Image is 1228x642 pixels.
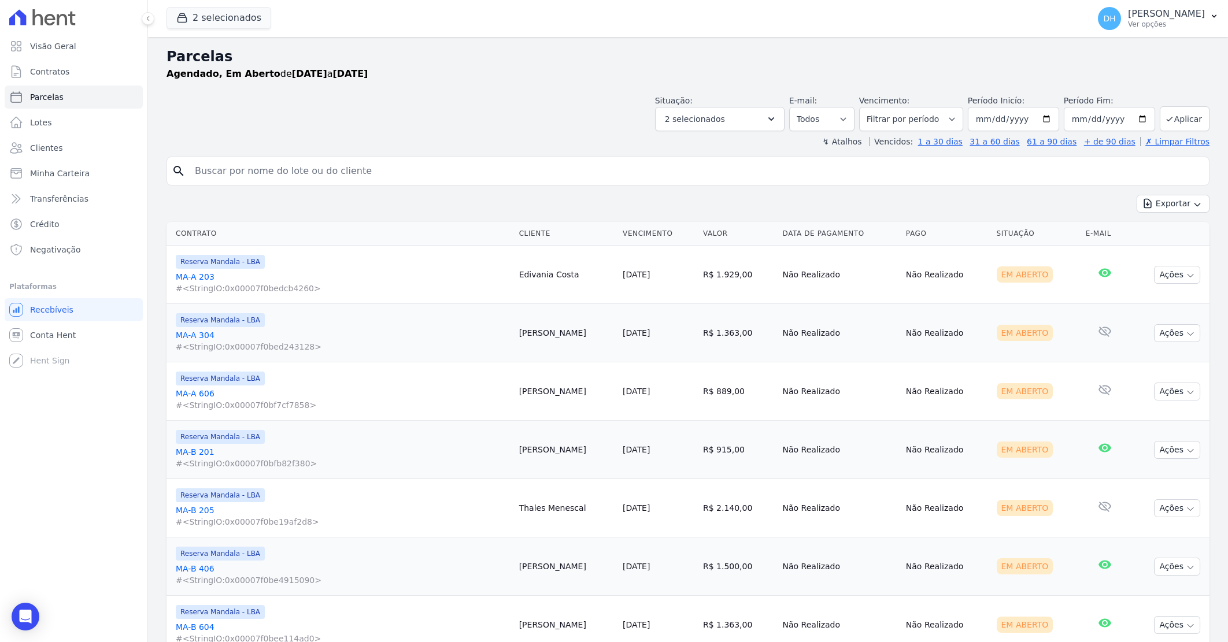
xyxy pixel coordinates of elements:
strong: [DATE] [292,68,327,79]
td: R$ 1.363,00 [698,304,778,362]
th: Valor [698,222,778,246]
a: Contratos [5,60,143,83]
a: [DATE] [623,503,650,513]
td: Edivania Costa [515,246,618,304]
span: #<StringIO:0x00007f0bfb82f380> [176,458,510,469]
td: Não Realizado [778,304,901,362]
div: Em Aberto [997,441,1053,458]
span: Reserva Mandala - LBA [176,430,265,444]
a: Minha Carteira [5,162,143,185]
span: Minha Carteira [30,168,90,179]
div: Em Aberto [997,617,1053,633]
button: Exportar [1137,195,1209,213]
label: ↯ Atalhos [822,137,861,146]
a: MA-A 304#<StringIO:0x00007f0bed243128> [176,329,510,352]
label: Vencimento: [859,96,909,105]
a: Visão Geral [5,35,143,58]
td: Não Realizado [901,362,992,421]
span: Reserva Mandala - LBA [176,255,265,269]
td: Não Realizado [901,421,992,479]
td: Não Realizado [778,362,901,421]
span: Lotes [30,117,52,128]
a: [DATE] [623,562,650,571]
span: Clientes [30,142,62,154]
td: Não Realizado [901,246,992,304]
th: Pago [901,222,992,246]
p: Ver opções [1128,20,1205,29]
span: Reserva Mandala - LBA [176,313,265,327]
div: Open Intercom Messenger [12,603,39,630]
label: Situação: [655,96,693,105]
span: Reserva Mandala - LBA [176,372,265,385]
a: ✗ Limpar Filtros [1140,137,1209,146]
label: Vencidos: [869,137,913,146]
a: MA-A 606#<StringIO:0x00007f0bf7cf7858> [176,388,510,411]
a: Negativação [5,238,143,261]
th: Vencimento [618,222,698,246]
button: Ações [1154,499,1200,517]
button: Ações [1154,266,1200,284]
button: Ações [1154,441,1200,459]
span: Reserva Mandala - LBA [176,547,265,561]
label: Período Inicío: [968,96,1024,105]
a: Transferências [5,187,143,210]
a: Recebíveis [5,298,143,321]
a: 31 a 60 dias [970,137,1019,146]
td: Não Realizado [778,537,901,596]
button: Ações [1154,324,1200,342]
td: Não Realizado [901,537,992,596]
td: Não Realizado [778,479,901,537]
td: [PERSON_NAME] [515,304,618,362]
span: Contratos [30,66,69,77]
button: Ações [1154,616,1200,634]
a: MA-B 201#<StringIO:0x00007f0bfb82f380> [176,446,510,469]
button: Ações [1154,558,1200,576]
th: E-mail [1081,222,1129,246]
th: Situação [992,222,1081,246]
div: Em Aberto [997,383,1053,399]
td: R$ 889,00 [698,362,778,421]
td: Não Realizado [778,421,901,479]
a: Crédito [5,213,143,236]
a: [DATE] [623,270,650,279]
input: Buscar por nome do lote ou do cliente [188,159,1204,183]
a: Clientes [5,136,143,159]
a: MA-B 406#<StringIO:0x00007f0be4915090> [176,563,510,586]
h2: Parcelas [167,46,1209,67]
td: R$ 1.929,00 [698,246,778,304]
div: Em Aberto [997,325,1053,341]
span: Parcelas [30,91,64,103]
span: #<StringIO:0x00007f0bedcb4260> [176,283,510,294]
span: #<StringIO:0x00007f0be19af2d8> [176,516,510,528]
th: Data de Pagamento [778,222,901,246]
a: MA-B 205#<StringIO:0x00007f0be19af2d8> [176,504,510,528]
span: #<StringIO:0x00007f0bed243128> [176,341,510,352]
a: 1 a 30 dias [918,137,963,146]
a: + de 90 dias [1084,137,1135,146]
span: 2 selecionados [665,112,725,126]
label: Período Fim: [1064,95,1155,107]
div: Em Aberto [997,558,1053,574]
th: Cliente [515,222,618,246]
span: Crédito [30,218,60,230]
button: 2 selecionados [655,107,785,131]
td: R$ 2.140,00 [698,479,778,537]
button: Aplicar [1160,106,1209,131]
a: Conta Hent [5,324,143,347]
p: de a [167,67,368,81]
span: #<StringIO:0x00007f0be4915090> [176,574,510,586]
span: #<StringIO:0x00007f0bf7cf7858> [176,399,510,411]
button: Ações [1154,383,1200,400]
label: E-mail: [789,96,818,105]
strong: Agendado, Em Aberto [167,68,280,79]
span: Transferências [30,193,88,205]
td: [PERSON_NAME] [515,537,618,596]
span: Recebíveis [30,304,73,316]
th: Contrato [167,222,515,246]
button: 2 selecionados [167,7,271,29]
strong: [DATE] [333,68,368,79]
div: Em Aberto [997,500,1053,516]
span: Conta Hent [30,329,76,341]
div: Em Aberto [997,266,1053,283]
span: Reserva Mandala - LBA [176,605,265,619]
